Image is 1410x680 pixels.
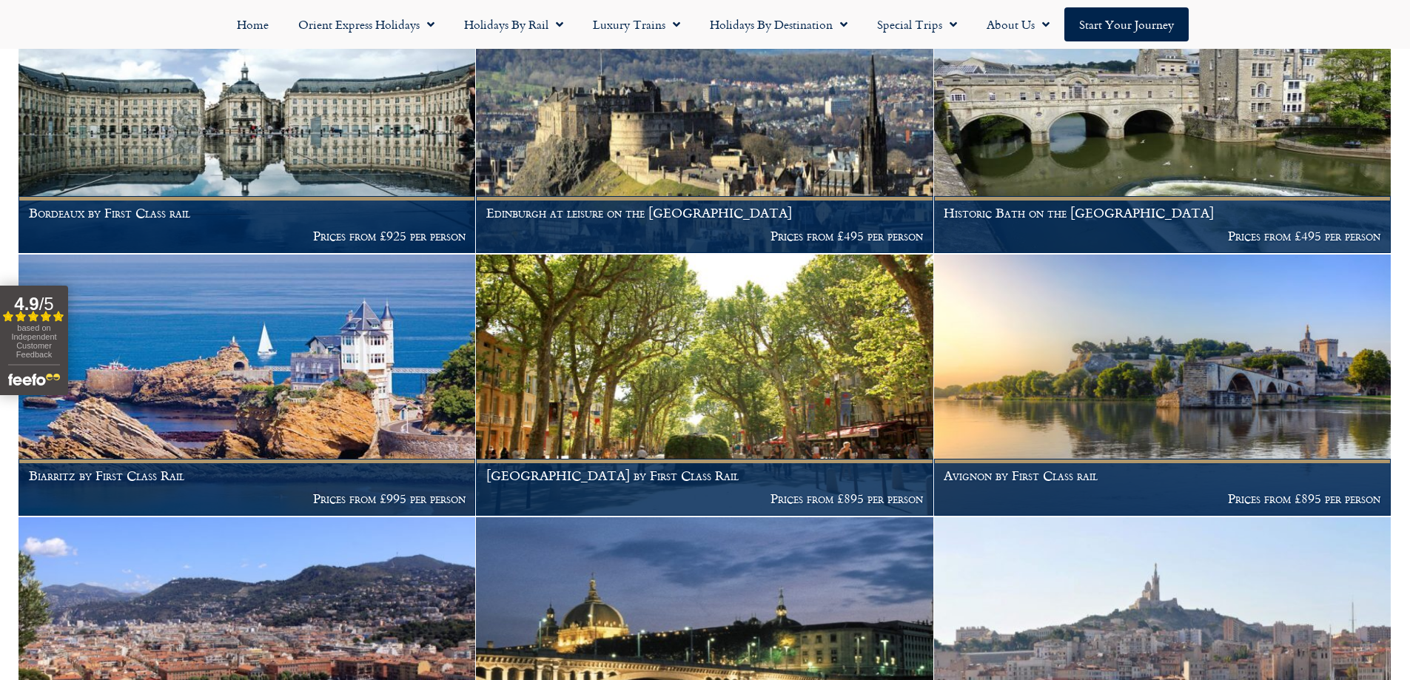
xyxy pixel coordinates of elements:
h1: Biarritz by First Class Rail [29,468,466,483]
a: [GEOGRAPHIC_DATA] by First Class Rail Prices from £895 per person [476,255,933,516]
a: Special Trips [862,7,972,41]
p: Prices from £995 per person [29,491,466,506]
a: Home [222,7,283,41]
p: Prices from £925 per person [29,229,466,243]
h1: Bordeaux by First Class rail [29,206,466,221]
a: Biarritz by First Class Rail Prices from £995 per person [19,255,476,516]
a: Holidays by Destination [695,7,862,41]
h1: Avignon by First Class rail [944,468,1380,483]
p: Prices from £495 per person [944,229,1380,243]
p: Prices from £895 per person [944,491,1380,506]
a: About Us [972,7,1064,41]
a: Holidays by Rail [449,7,578,41]
a: Luxury Trains [578,7,695,41]
h1: Historic Bath on the [GEOGRAPHIC_DATA] [944,206,1380,221]
p: Prices from £895 per person [486,491,923,506]
a: Avignon by First Class rail Prices from £895 per person [934,255,1391,516]
a: Orient Express Holidays [283,7,449,41]
a: Start your Journey [1064,7,1189,41]
h1: [GEOGRAPHIC_DATA] by First Class Rail [486,468,923,483]
h1: Edinburgh at leisure on the [GEOGRAPHIC_DATA] [486,206,923,221]
nav: Menu [7,7,1403,41]
p: Prices from £495 per person [486,229,923,243]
